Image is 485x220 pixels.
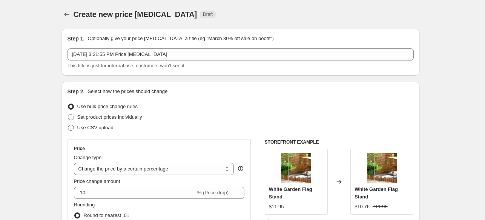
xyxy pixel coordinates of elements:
[87,35,273,42] p: Optionally give your price [MEDICAL_DATA] a title (eg "March 30% off sale on boots")
[373,203,388,211] strike: $11.95
[77,104,138,109] span: Use bulk price change rules
[355,203,370,211] div: $10.76
[68,35,85,42] h2: Step 1.
[68,88,85,95] h2: Step 2.
[197,190,229,195] span: % (Price drop)
[269,186,312,200] span: White Garden Flag Stand
[74,202,95,208] span: Rounding
[269,203,284,211] div: $11.95
[68,63,184,68] span: This title is just for internal use, customers won't see it
[74,155,102,160] span: Change type
[68,48,414,60] input: 30% off holiday sale
[74,187,196,199] input: -15
[355,186,398,200] span: White Garden Flag Stand
[74,146,85,152] h3: Price
[367,153,397,183] img: 3909_834f32d5-612f-4ea1-bcb2-0ce28518028b_80x.jpg
[84,212,129,218] span: Round to nearest .01
[203,11,213,17] span: Draft
[265,139,414,145] h6: STOREFRONT EXAMPLE
[74,178,120,184] span: Price change amount
[77,114,142,120] span: Set product prices individually
[281,153,311,183] img: 3909_834f32d5-612f-4ea1-bcb2-0ce28518028b_80x.jpg
[74,10,197,19] span: Create new price [MEDICAL_DATA]
[61,9,72,20] button: Price change jobs
[77,125,114,130] span: Use CSV upload
[87,88,167,95] p: Select how the prices should change
[237,165,244,172] div: help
